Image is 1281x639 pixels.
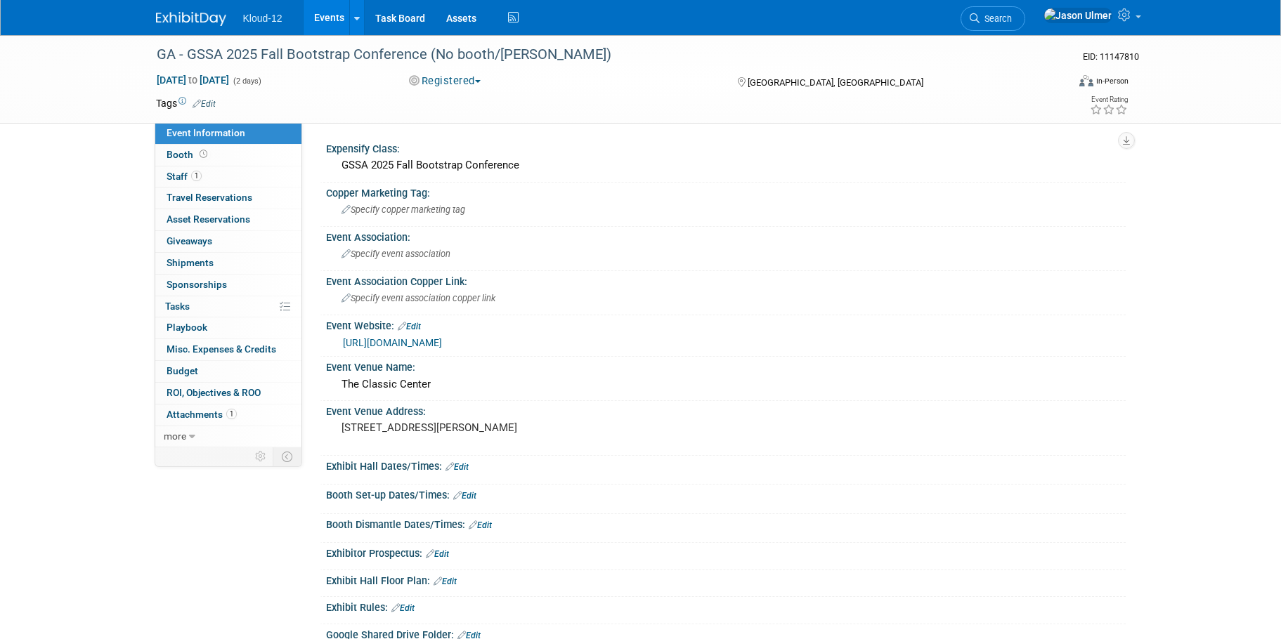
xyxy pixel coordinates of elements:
span: ROI, Objectives & ROO [167,387,261,398]
div: GA - GSSA 2025 Fall Bootstrap Conference (No booth/[PERSON_NAME]) [152,42,1046,67]
div: Event Format [984,73,1129,94]
pre: [STREET_ADDRESS][PERSON_NAME] [342,421,644,434]
div: Event Association Copper Link: [326,271,1126,289]
span: Tasks [165,301,190,312]
a: Tasks [155,296,301,317]
a: Edit [469,520,492,530]
a: Staff1 [155,166,301,187]
a: Edit [426,549,449,559]
a: ROI, Objectives & ROO [155,383,301,404]
a: Travel Reservations [155,187,301,209]
a: Edit [434,577,457,586]
span: Kloud-12 [243,13,282,24]
a: Edit [391,603,415,613]
span: Misc. Expenses & Credits [167,343,276,355]
div: Exhibit Hall Floor Plan: [326,570,1126,588]
div: GSSA 2025 Fall Bootstrap Conference [337,154,1115,176]
a: Shipments [155,253,301,274]
div: Event Website: [326,315,1126,334]
span: Booth [167,149,210,160]
a: Edit [446,462,469,472]
div: Booth Set-up Dates/Times: [326,485,1126,503]
span: Asset Reservations [167,213,250,225]
button: Registered [404,74,486,88]
span: Specify copper marketing tag [342,204,465,215]
a: Attachments1 [155,404,301,426]
span: Booth not reserved yet [197,149,210,159]
a: [URL][DOMAIN_NAME] [343,337,442,348]
td: Tags [156,96,216,110]
div: Exhibit Rules: [326,597,1126,615]
a: Edit [193,99,216,109]
span: [GEOGRAPHIC_DATA], [GEOGRAPHIC_DATA] [748,77,923,88]
span: Attachments [167,409,237,420]
td: Personalize Event Tab Strip [249,447,273,466]
span: Budget [167,365,198,376]
a: Edit [398,322,421,331]
div: Exhibit Hall Dates/Times: [326,456,1126,474]
span: Search [980,13,1012,24]
a: Event Information [155,123,301,144]
span: more [164,430,186,442]
div: The Classic Center [337,374,1115,395]
a: Asset Reservations [155,209,301,230]
span: Giveaways [167,235,212,246]
a: Playbook [155,317,301,338]
img: ExhibitDay [156,12,226,26]
img: Format-Inperson.png [1079,75,1093,86]
div: Expensify Class: [326,138,1126,156]
span: Staff [167,171,202,182]
span: Event Information [167,127,245,138]
a: Giveaways [155,231,301,252]
a: Edit [453,491,476,501]
span: Sponsorships [167,279,227,290]
span: Specify event association [342,249,450,259]
span: Playbook [167,322,207,333]
span: (2 days) [232,77,261,86]
span: to [186,74,200,86]
div: In-Person [1095,76,1129,86]
a: more [155,426,301,447]
a: Booth [155,145,301,166]
span: Travel Reservations [167,192,252,203]
span: 1 [226,409,237,419]
div: Booth Dismantle Dates/Times: [326,514,1126,532]
div: Event Venue Name: [326,357,1126,374]
div: Event Rating [1090,96,1128,103]
span: Specify event association copper link [342,293,495,303]
a: Sponsorships [155,275,301,296]
a: Misc. Expenses & Credits [155,339,301,360]
a: Search [961,6,1025,31]
div: Event Association: [326,227,1126,244]
div: Copper Marketing Tag: [326,183,1126,200]
span: [DATE] [DATE] [156,74,230,86]
img: Jason Ulmer [1043,8,1112,23]
td: Toggle Event Tabs [273,447,301,466]
div: Exhibitor Prospectus: [326,543,1126,561]
a: Budget [155,361,301,382]
span: 1 [191,171,202,181]
span: Event ID: 11147810 [1083,51,1139,62]
span: Shipments [167,257,214,268]
div: Event Venue Address: [326,401,1126,419]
